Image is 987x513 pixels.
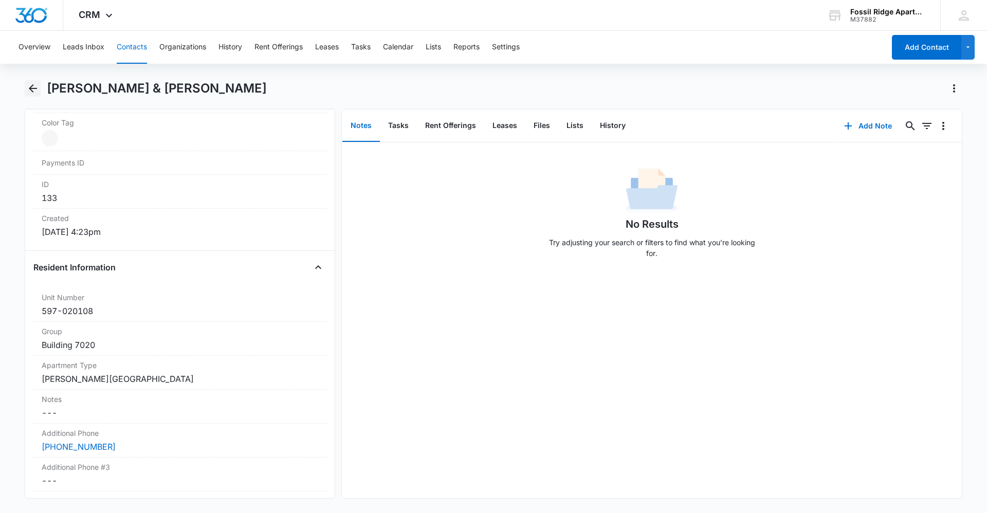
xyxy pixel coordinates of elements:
label: Apartment Type [42,360,318,371]
button: Close [310,259,326,276]
button: Contacts [117,31,147,64]
h1: [PERSON_NAME] & [PERSON_NAME] [47,81,267,96]
button: Tasks [380,110,417,142]
button: History [218,31,242,64]
div: Apartment Type[PERSON_NAME][GEOGRAPHIC_DATA] [33,356,326,390]
button: Settings [492,31,520,64]
button: Files [525,110,558,142]
label: Unit Number [42,292,318,303]
div: ID133 [33,175,326,209]
button: Rent Offerings [417,110,484,142]
button: Filters [919,118,935,134]
button: Notes [342,110,380,142]
button: Overflow Menu [935,118,952,134]
a: [PHONE_NUMBER] [42,441,116,453]
div: Building 7020 [42,339,318,351]
h4: Resident Information [33,261,116,273]
div: Created[DATE] 4:23pm [33,209,326,242]
button: Search... [902,118,919,134]
button: History [592,110,634,142]
div: Additional Phone #3--- [33,457,326,491]
dt: ID [42,179,318,190]
label: Group [42,326,318,337]
button: Leads Inbox [63,31,104,64]
button: Calendar [383,31,413,64]
div: 597-020108 [42,305,318,317]
dt: Payments ID [42,157,111,168]
div: account name [850,8,925,16]
h1: No Results [626,216,679,232]
button: Lists [558,110,592,142]
dd: --- [42,407,318,419]
label: Notes [42,394,318,405]
button: Add Contact [892,35,961,60]
button: Overview [19,31,50,64]
button: Back [25,80,41,97]
button: Tasks [351,31,371,64]
div: Unit Number597-020108 [33,288,326,322]
button: Organizations [159,31,206,64]
button: Reports [453,31,480,64]
button: Actions [946,80,962,97]
button: Leases [315,31,339,64]
button: Add Note [834,114,902,138]
div: [PERSON_NAME][GEOGRAPHIC_DATA] [42,373,318,385]
dd: 133 [42,192,318,204]
label: Color Tag [42,117,318,128]
div: GroupBuilding 7020 [33,322,326,356]
label: Additional Phone [42,428,318,438]
dd: [DATE] 4:23pm [42,226,318,238]
div: Payments ID [33,151,326,175]
div: Notes--- [33,390,326,424]
dd: --- [42,474,318,487]
button: Rent Offerings [254,31,303,64]
div: Additional Phone[PHONE_NUMBER] [33,424,326,457]
p: Try adjusting your search or filters to find what you’re looking for. [544,237,760,259]
span: CRM [79,9,100,20]
div: account id [850,16,925,23]
label: Additional E-Mail Address [42,496,318,506]
button: Leases [484,110,525,142]
label: Additional Phone #3 [42,462,318,472]
img: No Data [626,165,678,216]
button: Lists [426,31,441,64]
div: Color Tag [33,113,326,151]
dt: Created [42,213,318,224]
